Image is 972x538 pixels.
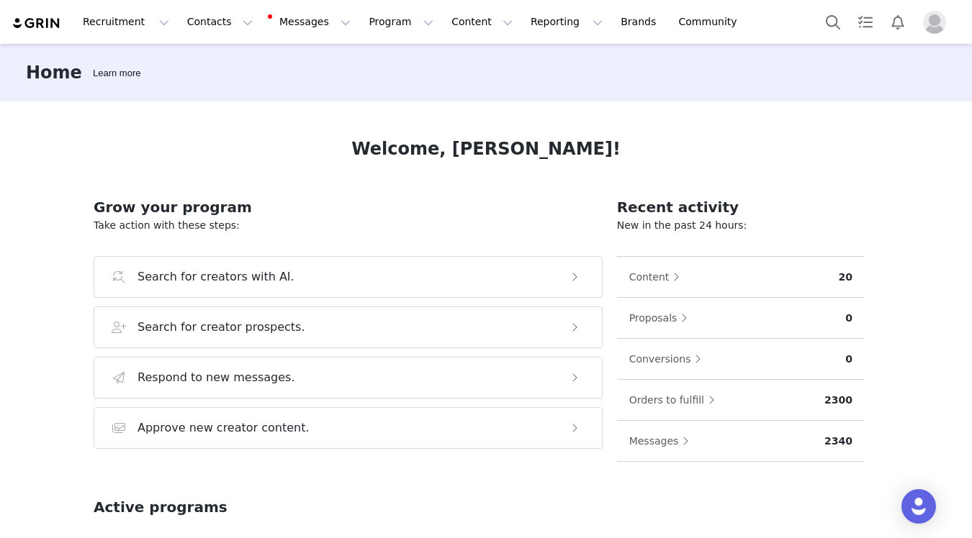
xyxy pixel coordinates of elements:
[94,218,603,233] p: Take action with these steps:
[94,496,228,518] h2: Active programs
[845,352,852,367] p: 0
[138,319,305,336] h3: Search for creator prospects.
[670,6,752,38] a: Community
[817,6,849,38] button: Search
[360,6,442,38] button: Program
[94,196,603,218] h2: Grow your program
[94,306,603,348] button: Search for creator prospects.
[845,311,852,326] p: 0
[914,11,960,34] button: Profile
[94,357,603,398] button: Respond to new messages.
[90,66,143,81] div: Tooltip anchor
[262,6,359,38] button: Messages
[138,268,294,286] h3: Search for creators with AI.
[443,6,521,38] button: Content
[74,6,178,38] button: Recruitment
[629,306,696,329] button: Proposals
[882,6,914,38] button: Notifications
[351,136,621,162] h1: Welcome, [PERSON_NAME]!
[850,6,881,38] a: Tasks
[629,388,722,411] button: Orders to fulfill
[12,17,62,30] img: grin logo
[901,489,936,524] div: Open Intercom Messenger
[629,265,688,288] button: Content
[923,11,946,34] img: placeholder-profile.jpg
[629,347,709,370] button: Conversions
[839,270,852,285] p: 20
[94,256,603,298] button: Search for creators with AI.
[612,6,669,38] a: Brands
[522,6,611,38] button: Reporting
[26,60,82,86] h3: Home
[179,6,261,38] button: Contacts
[94,407,603,449] button: Approve new creator content.
[629,429,697,452] button: Messages
[138,419,310,437] h3: Approve new creator content.
[824,393,852,408] p: 2300
[617,196,864,218] h2: Recent activity
[824,434,852,449] p: 2340
[617,218,864,233] p: New in the past 24 hours:
[138,369,295,386] h3: Respond to new messages.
